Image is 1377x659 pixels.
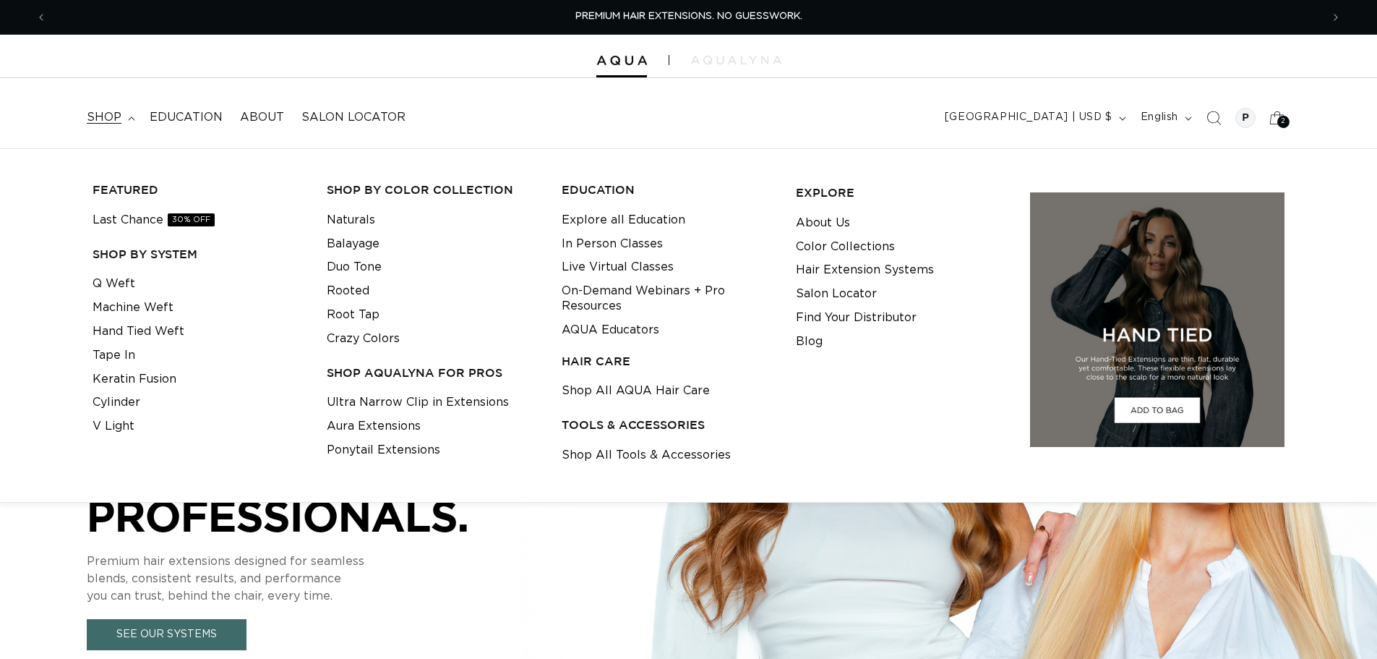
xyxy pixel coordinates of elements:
[327,255,382,279] a: Duo Tone
[1141,110,1178,125] span: English
[562,182,773,197] h3: EDUCATION
[796,330,823,354] a: Blog
[87,110,121,125] span: shop
[575,12,802,21] span: PREMIUM HAIR EXTENSIONS. NO GUESSWORK.
[562,417,773,433] h3: TOOLS & ACCESSORIES
[327,414,421,438] a: Aura Extensions
[327,391,509,414] a: Ultra Narrow Clip in Extensions
[231,101,293,134] a: About
[78,101,141,134] summary: shop
[327,182,539,197] h3: Shop by Color Collection
[1132,104,1198,132] button: English
[1281,116,1286,128] span: 2
[93,182,304,197] h3: FEATURED
[562,208,685,232] a: Explore all Education
[327,438,440,462] a: Ponytail Extensions
[168,213,215,226] span: 30% OFF
[796,235,895,259] a: Color Collections
[327,365,539,380] h3: Shop AquaLyna for Pros
[796,258,934,282] a: Hair Extension Systems
[562,379,710,403] a: Shop All AQUA Hair Care
[93,296,173,320] a: Machine Weft
[796,306,917,330] a: Find Your Distributor
[93,391,140,414] a: Cylinder
[240,110,284,125] span: About
[93,367,176,391] a: Keratin Fusion
[562,354,773,369] h3: HAIR CARE
[945,110,1112,125] span: [GEOGRAPHIC_DATA] | USD $
[327,232,379,256] a: Balayage
[93,208,215,232] a: Last Chance30% OFF
[327,303,379,327] a: Root Tap
[87,619,246,650] a: See Our Systems
[562,232,663,256] a: In Person Classes
[691,56,781,64] img: aqualyna.com
[562,443,731,467] a: Shop All Tools & Accessories
[93,247,304,262] h3: SHOP BY SYSTEM
[150,110,223,125] span: Education
[93,320,184,344] a: Hand Tied Weft
[562,318,659,342] a: AQUA Educators
[1198,102,1230,134] summary: Search
[562,279,773,318] a: On-Demand Webinars + Pro Resources
[327,208,375,232] a: Naturals
[93,414,134,438] a: V Light
[562,255,674,279] a: Live Virtual Classes
[1320,4,1352,31] button: Next announcement
[936,104,1132,132] button: [GEOGRAPHIC_DATA] | USD $
[796,185,1008,200] h3: EXPLORE
[301,110,406,125] span: Salon Locator
[25,4,57,31] button: Previous announcement
[327,327,400,351] a: Crazy Colors
[796,282,877,306] a: Salon Locator
[93,272,135,296] a: Q Weft
[93,344,135,367] a: Tape In
[596,56,647,66] img: Aqua Hair Extensions
[796,211,850,235] a: About Us
[141,101,231,134] a: Education
[293,101,414,134] a: Salon Locator
[327,279,369,303] a: Rooted
[87,553,520,605] p: Premium hair extensions designed for seamless blends, consistent results, and performance you can...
